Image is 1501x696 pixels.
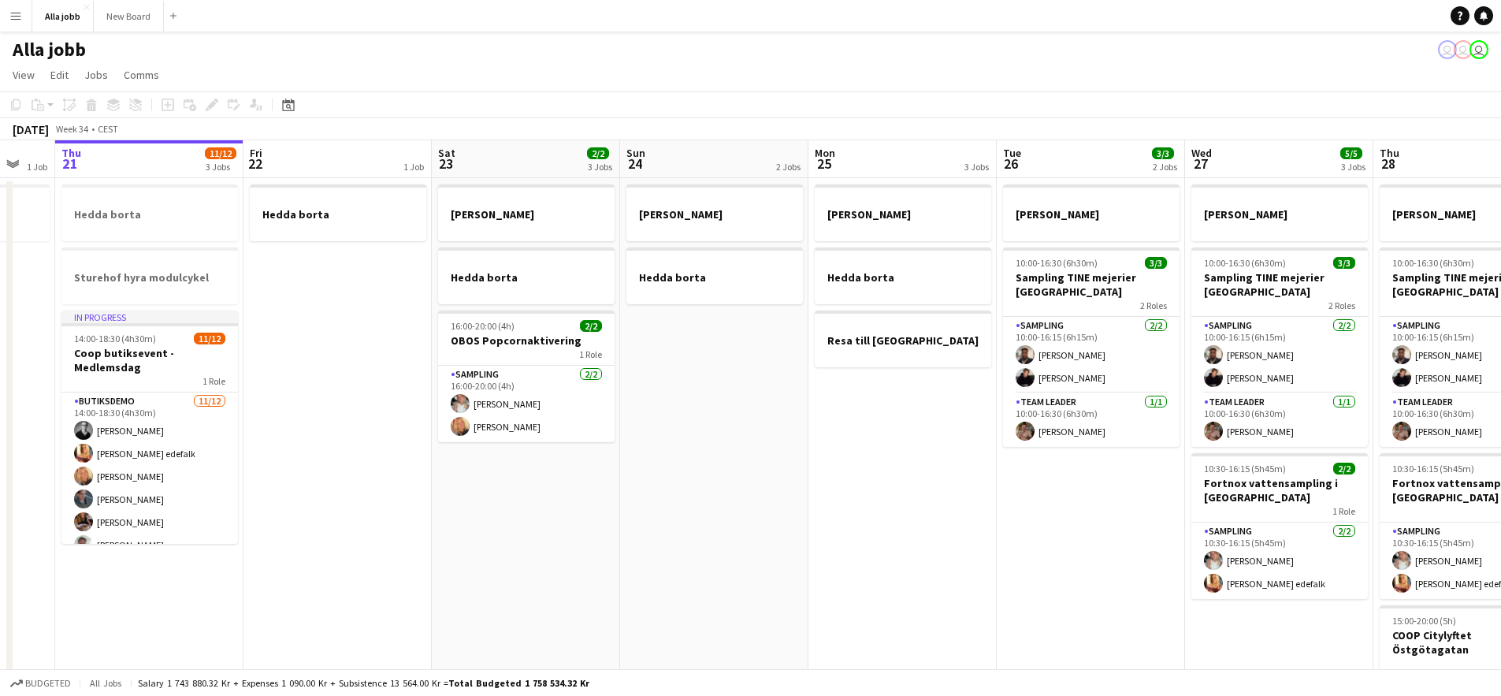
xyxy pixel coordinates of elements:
app-user-avatar: Stina Dahl [1438,40,1457,59]
app-user-avatar: Emil Hasselberg [1454,40,1473,59]
a: View [6,65,41,85]
a: Jobs [78,65,114,85]
span: All jobs [87,677,124,689]
span: Comms [124,68,159,82]
button: Alla jobb [32,1,94,32]
span: Total Budgeted 1 758 534.32 kr [448,677,589,689]
h1: Alla jobb [13,38,86,61]
a: Edit [44,65,75,85]
span: Week 34 [52,123,91,135]
button: Budgeted [8,675,73,692]
div: CEST [98,123,118,135]
a: Comms [117,65,165,85]
button: New Board [94,1,164,32]
span: Budgeted [25,678,71,689]
div: [DATE] [13,121,49,137]
app-user-avatar: August Löfgren [1469,40,1488,59]
span: Jobs [84,68,108,82]
span: Edit [50,68,69,82]
span: View [13,68,35,82]
div: Salary 1 743 880.32 kr + Expenses 1 090.00 kr + Subsistence 13 564.00 kr = [138,677,589,689]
